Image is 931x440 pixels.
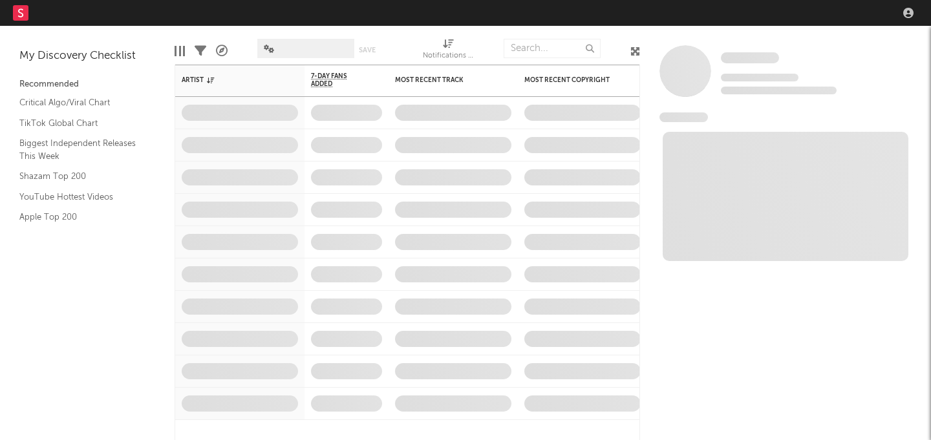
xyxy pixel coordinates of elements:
[423,48,475,64] div: Notifications (Artist)
[721,74,798,81] span: Tracking Since: [DATE]
[19,96,142,110] a: Critical Algo/Viral Chart
[721,87,837,94] span: 0 fans last week
[721,52,779,65] a: Some Artist
[395,76,492,84] div: Most Recent Track
[175,32,185,70] div: Edit Columns
[19,169,142,183] a: Shazam Top 200
[19,190,142,204] a: YouTube Hottest Videos
[359,47,376,54] button: Save
[504,39,601,58] input: Search...
[195,32,206,70] div: Filters
[19,77,155,92] div: Recommended
[311,72,363,88] span: 7-Day Fans Added
[19,48,155,64] div: My Discovery Checklist
[423,32,475,70] div: Notifications (Artist)
[19,210,142,224] a: Apple Top 200
[19,116,142,131] a: TikTok Global Chart
[659,112,708,122] span: News Feed
[216,32,228,70] div: A&R Pipeline
[182,76,279,84] div: Artist
[19,136,142,163] a: Biggest Independent Releases This Week
[721,52,779,63] span: Some Artist
[524,76,621,84] div: Most Recent Copyright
